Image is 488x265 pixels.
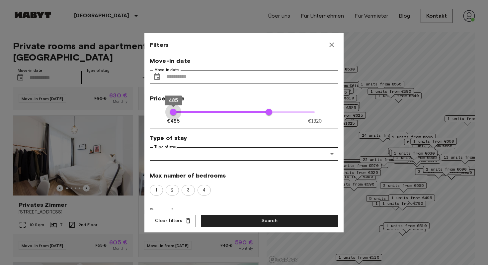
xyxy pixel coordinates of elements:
button: Choose date [150,70,164,83]
div: 3 [182,185,195,196]
label: Move-in date [154,67,179,73]
span: Filters [150,41,168,49]
button: Clear filters [150,215,196,227]
span: Price range [150,94,338,102]
span: Room size [150,206,338,214]
span: 2 [167,187,177,194]
div: 4 [198,185,211,196]
span: €1320 [308,118,322,125]
span: 1 [152,187,161,194]
span: 3 [183,187,193,194]
span: Move-in date [150,57,338,65]
span: 485 [169,97,178,103]
span: Type of stay [150,134,338,142]
span: 4 [199,187,209,194]
label: Type of stay [154,144,178,150]
span: €485 [167,118,180,125]
div: 2 [166,185,179,196]
div: 1 [150,185,163,196]
span: Max number of bedrooms [150,172,338,180]
button: Search [201,215,338,227]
